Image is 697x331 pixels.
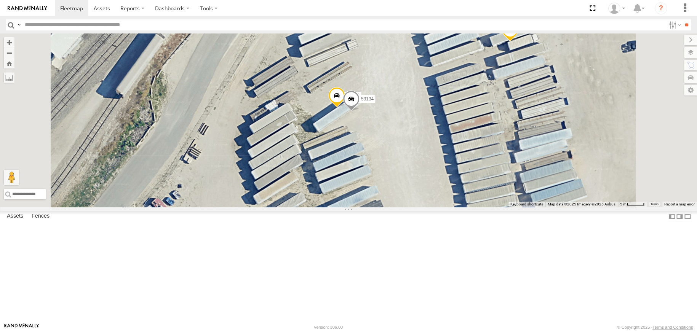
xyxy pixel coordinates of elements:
[606,3,628,14] div: Miky Transport
[664,202,695,206] a: Report a map error
[8,6,47,11] img: rand-logo.svg
[3,211,27,222] label: Assets
[4,37,14,48] button: Zoom in
[4,72,14,83] label: Measure
[314,325,343,329] div: Version: 306.00
[4,323,39,331] a: Visit our Website
[666,19,682,30] label: Search Filter Options
[684,85,697,95] label: Map Settings
[548,202,615,206] span: Map data ©2025 Imagery ©2025 Airbus
[510,202,543,207] button: Keyboard shortcuts
[617,325,693,329] div: © Copyright 2025 -
[347,93,359,98] span: 53138
[28,211,53,222] label: Fences
[676,211,683,222] label: Dock Summary Table to the Right
[4,58,14,68] button: Zoom Home
[4,170,19,185] button: Drag Pegman onto the map to open Street View
[652,325,693,329] a: Terms and Conditions
[16,19,22,30] label: Search Query
[655,2,667,14] i: ?
[684,211,691,222] label: Hide Summary Table
[361,97,374,102] span: 53134
[668,211,676,222] label: Dock Summary Table to the Left
[620,202,627,206] span: 5 m
[651,203,659,206] a: Terms (opens in new tab)
[4,48,14,58] button: Zoom out
[618,202,647,207] button: Map Scale: 5 m per 43 pixels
